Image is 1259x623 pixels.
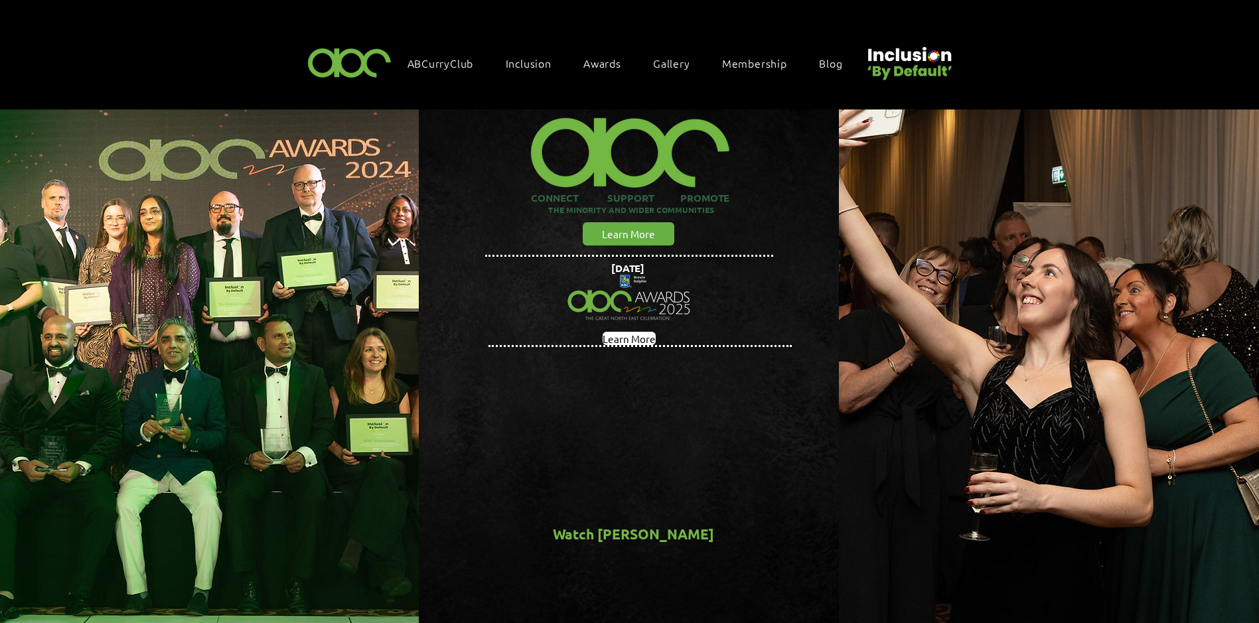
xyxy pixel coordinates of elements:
span: THE MINORITY AND WIDER COMMUNITIES [548,204,714,215]
span: Inclusion [506,56,552,70]
div: Awards [577,49,641,77]
span: Learn More [603,332,656,346]
a: Learn More [603,332,656,345]
img: Untitled design (22).png [863,36,954,82]
div: Inclusion [499,49,571,77]
div: Your Video Title Video Player [518,353,731,581]
a: Learn More [583,222,674,245]
img: ABC-Logo-Blank-Background-01-01-2.png [304,42,396,82]
span: Watch [PERSON_NAME] [553,525,714,543]
span: CONNECT SUPPORT PROMOTE [531,191,729,204]
img: Northern Insights Double Pager Apr 2025.png [560,259,698,336]
a: Blog [812,49,862,77]
a: ABCurryClub [401,49,494,77]
a: Membership [715,49,807,77]
span: ABCurryClub [407,56,474,70]
span: Blog [819,56,842,70]
img: ABC-Logo-Blank-Background-01-01-2_edited.png [524,101,736,191]
span: [DATE] [611,261,644,275]
span: Membership [722,56,787,70]
span: Learn More [602,227,655,241]
nav: Site [401,49,863,77]
span: Awards [583,56,621,70]
span: Gallery [653,56,690,70]
a: Gallery [646,49,710,77]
